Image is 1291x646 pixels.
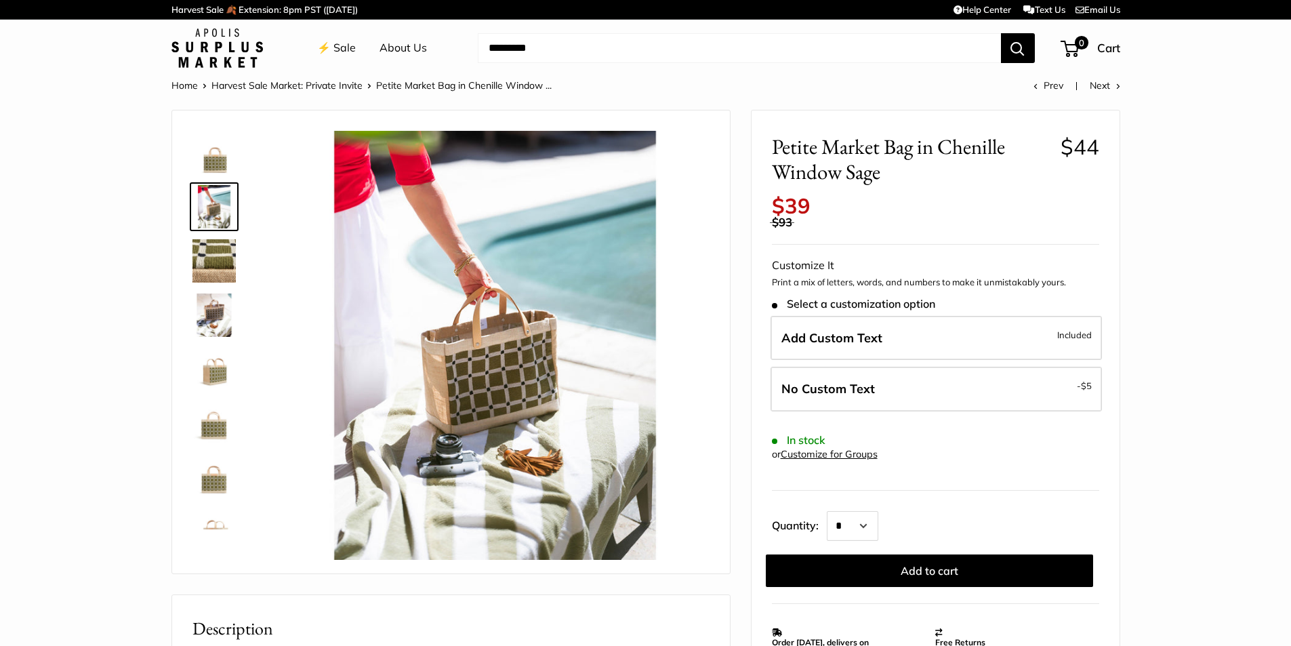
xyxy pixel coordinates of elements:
[192,510,236,554] img: Petite Market Bag in Chenille Window Sage
[772,215,792,229] span: $93
[772,193,811,219] span: $39
[1001,33,1035,63] button: Search
[781,330,882,346] span: Add Custom Text
[171,28,263,68] img: Apolis: Surplus Market
[192,185,236,228] img: Petite Market Bag in Chenille Window Sage
[192,239,236,283] img: Petite Market Bag in Chenille Window Sage
[317,38,356,58] a: ⚡️ Sale
[376,79,552,92] span: Petite Market Bag in Chenille Window ...
[171,79,198,92] a: Home
[190,453,239,502] a: Petite Market Bag in Chenille Window Sage
[772,445,878,464] div: or
[192,294,236,337] img: Petite Market Bag in Chenille Window Sage
[781,381,875,397] span: No Custom Text
[192,456,236,500] img: Petite Market Bag in Chenille Window Sage
[771,316,1102,361] label: Add Custom Text
[1077,378,1092,394] span: -
[772,507,827,541] label: Quantity:
[772,134,1050,184] span: Petite Market Bag in Chenille Window Sage
[1074,36,1088,49] span: 0
[1033,79,1063,92] a: Prev
[1062,37,1120,59] a: 0 Cart
[1075,4,1120,15] a: Email Us
[192,131,236,174] img: Petite Market Bag in Chenille Window Sage
[772,256,1099,276] div: Customize It
[380,38,427,58] a: About Us
[772,434,825,447] span: In stock
[192,348,236,391] img: Petite Market Bag in Chenille Window Sage
[281,131,710,560] img: Petite Market Bag in Chenille Window Sage
[772,298,935,310] span: Select a customization option
[190,291,239,340] a: Petite Market Bag in Chenille Window Sage
[772,276,1099,289] p: Print a mix of letters, words, and numbers to make it unmistakably yours.
[190,399,239,448] a: Petite Market Bag in Chenille Window Sage
[190,237,239,285] a: Petite Market Bag in Chenille Window Sage
[954,4,1011,15] a: Help Center
[478,33,1001,63] input: Search...
[771,367,1102,411] label: Leave Blank
[781,448,878,460] a: Customize for Groups
[1023,4,1065,15] a: Text Us
[190,345,239,394] a: Petite Market Bag in Chenille Window Sage
[1097,41,1120,55] span: Cart
[211,79,363,92] a: Harvest Sale Market: Private Invite
[190,128,239,177] a: Petite Market Bag in Chenille Window Sage
[190,508,239,557] a: Petite Market Bag in Chenille Window Sage
[1057,327,1092,343] span: Included
[192,615,710,642] h2: Description
[1090,79,1120,92] a: Next
[1061,134,1099,160] span: $44
[766,554,1093,587] button: Add to cart
[192,402,236,445] img: Petite Market Bag in Chenille Window Sage
[190,182,239,231] a: Petite Market Bag in Chenille Window Sage
[1081,380,1092,391] span: $5
[171,77,552,94] nav: Breadcrumb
